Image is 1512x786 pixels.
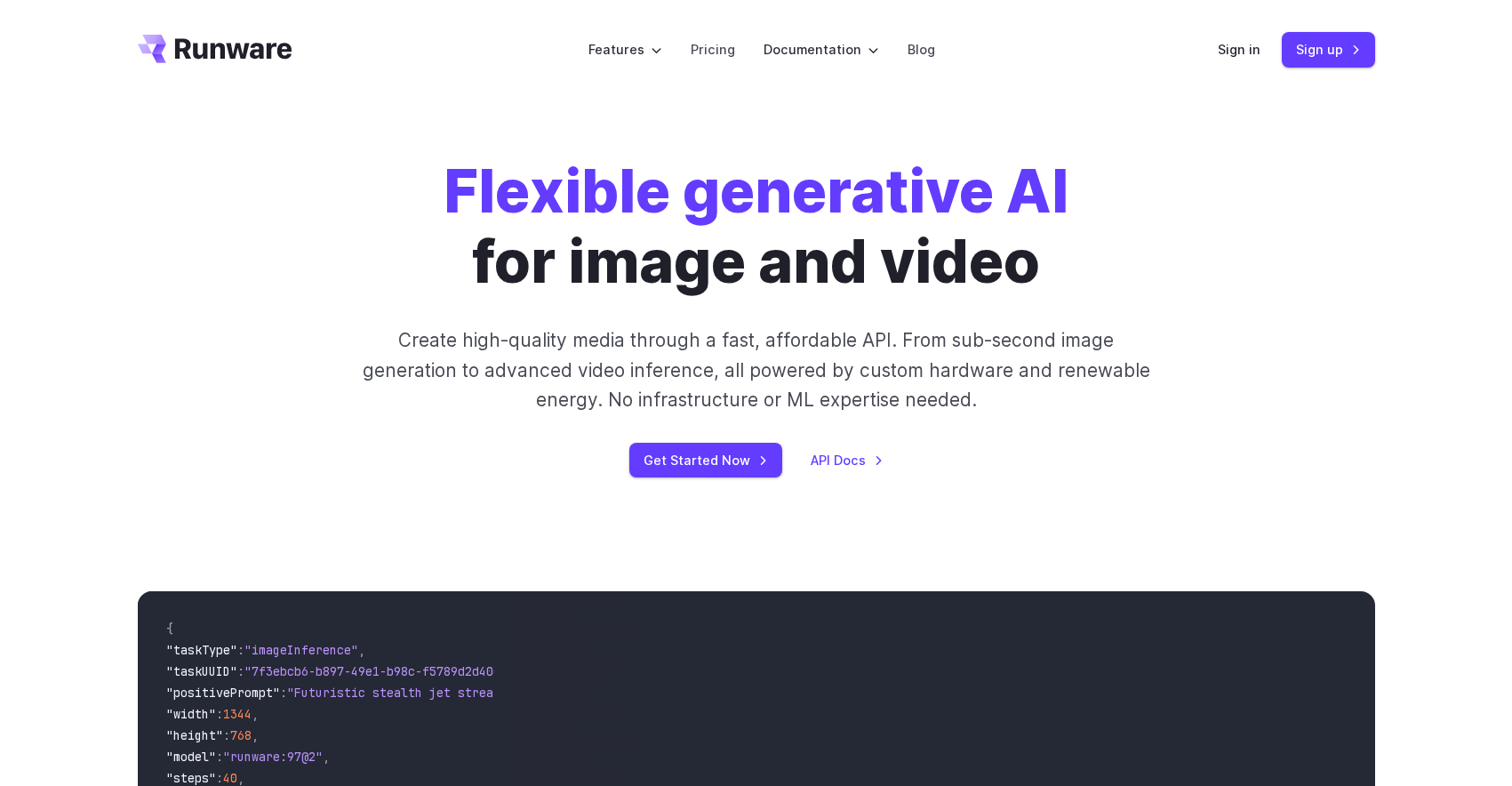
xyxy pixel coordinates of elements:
span: "7f3ebcb6-b897-49e1-b98c-f5789d2d40d7" [244,663,515,679]
strong: Flexible generative AI [444,156,1068,227]
span: , [252,706,259,722]
span: : [216,706,223,722]
span: : [216,749,223,765]
span: : [280,685,287,701]
span: "Futuristic stealth jet streaking through a neon-lit cityscape with glowing purple exhaust" [287,685,934,701]
a: Blog [908,39,935,60]
span: "steps" [166,770,216,786]
h1: for image and video [444,156,1068,297]
a: Go to / [138,35,292,63]
span: "positivePrompt" [166,685,280,701]
span: "runware:97@2" [223,749,323,765]
span: 768 [230,727,252,743]
span: "height" [166,727,223,743]
span: "width" [166,706,216,722]
span: "imageInference" [244,642,358,658]
span: , [237,770,244,786]
span: : [237,642,244,658]
a: Sign up [1282,32,1375,67]
label: Documentation [764,39,879,60]
a: Get Started Now [629,443,782,477]
span: : [223,727,230,743]
a: Pricing [691,39,735,60]
span: "model" [166,749,216,765]
span: , [252,727,259,743]
span: 40 [223,770,237,786]
span: : [237,663,244,679]
span: , [323,749,330,765]
span: "taskUUID" [166,663,237,679]
a: API Docs [811,450,884,470]
span: { [166,621,173,637]
p: Create high-quality media through a fast, affordable API. From sub-second image generation to adv... [360,325,1152,414]
span: "taskType" [166,642,237,658]
span: 1344 [223,706,252,722]
span: : [216,770,223,786]
label: Features [588,39,662,60]
a: Sign in [1218,39,1260,60]
span: , [358,642,365,658]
